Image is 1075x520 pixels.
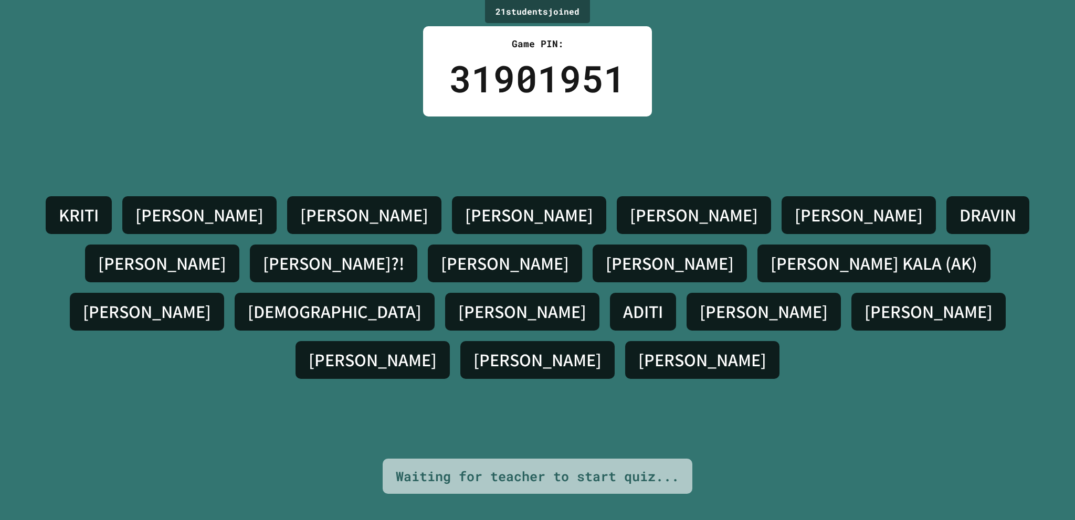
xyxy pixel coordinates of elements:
h4: [PERSON_NAME] [83,301,211,323]
h4: [PERSON_NAME] [135,204,264,226]
h4: [PERSON_NAME] [465,204,593,226]
h4: ADITI [623,301,663,323]
h4: [PERSON_NAME] [473,349,602,371]
h4: [PERSON_NAME] KALA (AK) [771,252,977,274]
h4: [PERSON_NAME] [606,252,734,274]
h4: [PERSON_NAME] [700,301,828,323]
h4: [PERSON_NAME] [795,204,923,226]
h4: [PERSON_NAME]?! [263,252,404,274]
h4: [PERSON_NAME] [630,204,758,226]
h4: [PERSON_NAME] [458,301,586,323]
h4: [PERSON_NAME] [441,252,569,274]
div: Waiting for teacher to start quiz... [396,466,679,486]
h4: [PERSON_NAME] [300,204,428,226]
h4: KRITI [59,204,99,226]
div: Game PIN: [449,37,626,51]
div: 31901951 [449,51,626,106]
h4: [DEMOGRAPHIC_DATA] [248,301,421,323]
h4: [PERSON_NAME] [309,349,437,371]
h4: [PERSON_NAME] [98,252,226,274]
h4: DRAVIN [960,204,1016,226]
h4: [PERSON_NAME] [865,301,993,323]
h4: [PERSON_NAME] [638,349,766,371]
